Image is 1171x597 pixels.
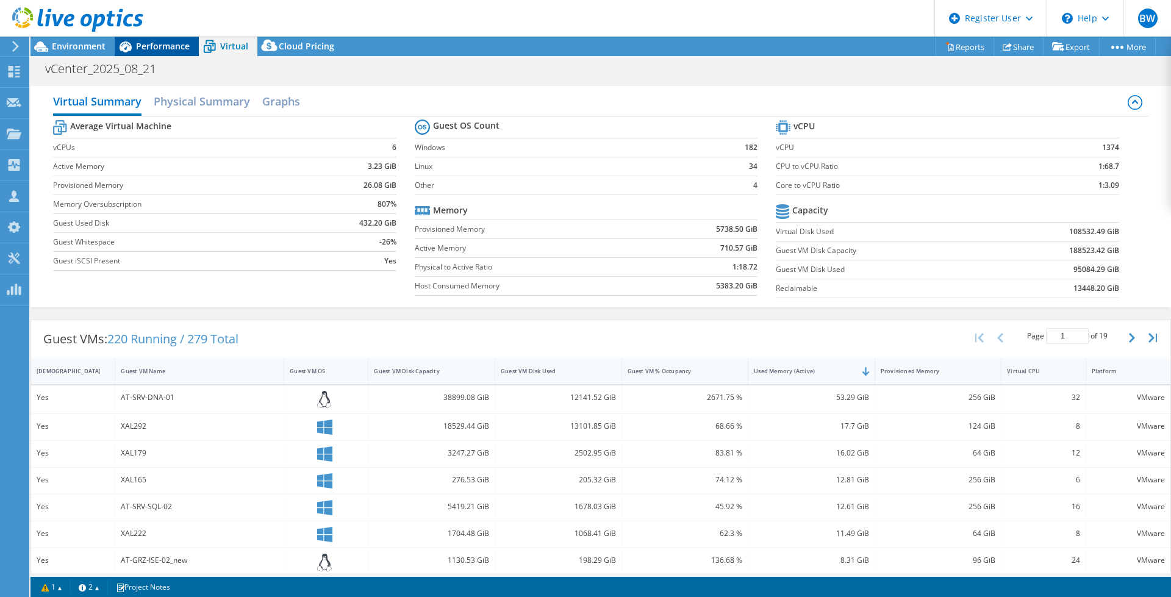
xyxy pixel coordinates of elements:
[501,420,616,433] div: 13101.85 GiB
[881,473,996,487] div: 256 GiB
[37,500,109,513] div: Yes
[776,226,994,238] label: Virtual Disk Used
[415,242,650,254] label: Active Memory
[776,282,994,295] label: Reclaimable
[501,554,616,567] div: 198.29 GiB
[720,242,757,254] b: 710.57 GiB
[501,367,601,375] div: Guest VM Disk Used
[359,217,396,229] b: 432.20 GiB
[501,446,616,460] div: 2502.95 GiB
[40,62,175,76] h1: vCenter_2025_08_21
[628,500,743,513] div: 45.92 %
[433,204,468,216] b: Memory
[53,141,314,154] label: vCPUs
[1007,500,1080,513] div: 16
[53,236,314,248] label: Guest Whitespace
[1092,367,1150,375] div: Platform
[154,89,250,113] h2: Physical Summary
[1069,226,1119,238] b: 108532.49 GiB
[792,204,828,216] b: Capacity
[52,40,106,52] span: Environment
[881,446,996,460] div: 64 GiB
[1098,179,1119,191] b: 1:3.09
[415,223,650,235] label: Provisioned Memory
[53,198,314,210] label: Memory Oversubscription
[374,527,489,540] div: 1704.48 GiB
[1027,328,1108,344] span: Page of
[1069,245,1119,257] b: 188523.42 GiB
[1007,420,1080,433] div: 8
[37,473,109,487] div: Yes
[37,367,95,375] div: [DEMOGRAPHIC_DATA]
[745,141,757,154] b: 182
[384,255,396,267] b: Yes
[1138,9,1158,28] span: BW
[1043,37,1100,56] a: Export
[121,367,263,375] div: Guest VM Name
[749,160,757,173] b: 34
[37,527,109,540] div: Yes
[1092,420,1165,433] div: VMware
[433,120,500,132] b: Guest OS Count
[1073,282,1119,295] b: 13448.20 GiB
[363,179,396,191] b: 26.08 GiB
[1099,331,1108,341] span: 19
[121,473,278,487] div: XAL165
[1092,554,1165,567] div: VMware
[1007,391,1080,404] div: 32
[628,554,743,567] div: 136.68 %
[392,141,396,154] b: 6
[776,141,1040,154] label: vCPU
[374,554,489,567] div: 1130.53 GiB
[881,527,996,540] div: 64 GiB
[415,280,650,292] label: Host Consumed Memory
[754,500,869,513] div: 12.61 GiB
[716,280,757,292] b: 5383.20 GiB
[628,446,743,460] div: 83.81 %
[121,420,278,433] div: XAL292
[37,391,109,404] div: Yes
[53,89,141,116] h2: Virtual Summary
[628,367,728,375] div: Guest VM % Occupancy
[776,263,994,276] label: Guest VM Disk Used
[374,391,489,404] div: 38899.08 GiB
[754,420,869,433] div: 17.7 GiB
[793,120,815,132] b: vCPU
[732,261,757,273] b: 1:18.72
[31,320,251,358] div: Guest VMs:
[628,473,743,487] div: 74.12 %
[121,500,278,513] div: AT-SRV-SQL-02
[290,367,348,375] div: Guest VM OS
[53,217,314,229] label: Guest Used Disk
[754,554,869,567] div: 8.31 GiB
[121,446,278,460] div: XAL179
[776,179,1040,191] label: Core to vCPU Ratio
[53,179,314,191] label: Provisioned Memory
[37,420,109,433] div: Yes
[1092,473,1165,487] div: VMware
[754,446,869,460] div: 16.02 GiB
[1099,37,1156,56] a: More
[70,120,171,132] b: Average Virtual Machine
[136,40,190,52] span: Performance
[374,367,474,375] div: Guest VM Disk Capacity
[501,500,616,513] div: 1678.03 GiB
[415,261,650,273] label: Physical to Active Ratio
[753,179,757,191] b: 4
[1007,554,1080,567] div: 24
[1092,391,1165,404] div: VMware
[121,391,278,404] div: AT-SRV-DNA-01
[501,527,616,540] div: 1068.41 GiB
[716,223,757,235] b: 5738.50 GiB
[881,391,996,404] div: 256 GiB
[107,579,179,595] a: Project Notes
[37,446,109,460] div: Yes
[37,554,109,567] div: Yes
[1007,527,1080,540] div: 8
[501,473,616,487] div: 205.32 GiB
[881,367,981,375] div: Provisioned Memory
[374,446,489,460] div: 3247.27 GiB
[379,236,396,248] b: -26%
[1092,527,1165,540] div: VMware
[279,40,334,52] span: Cloud Pricing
